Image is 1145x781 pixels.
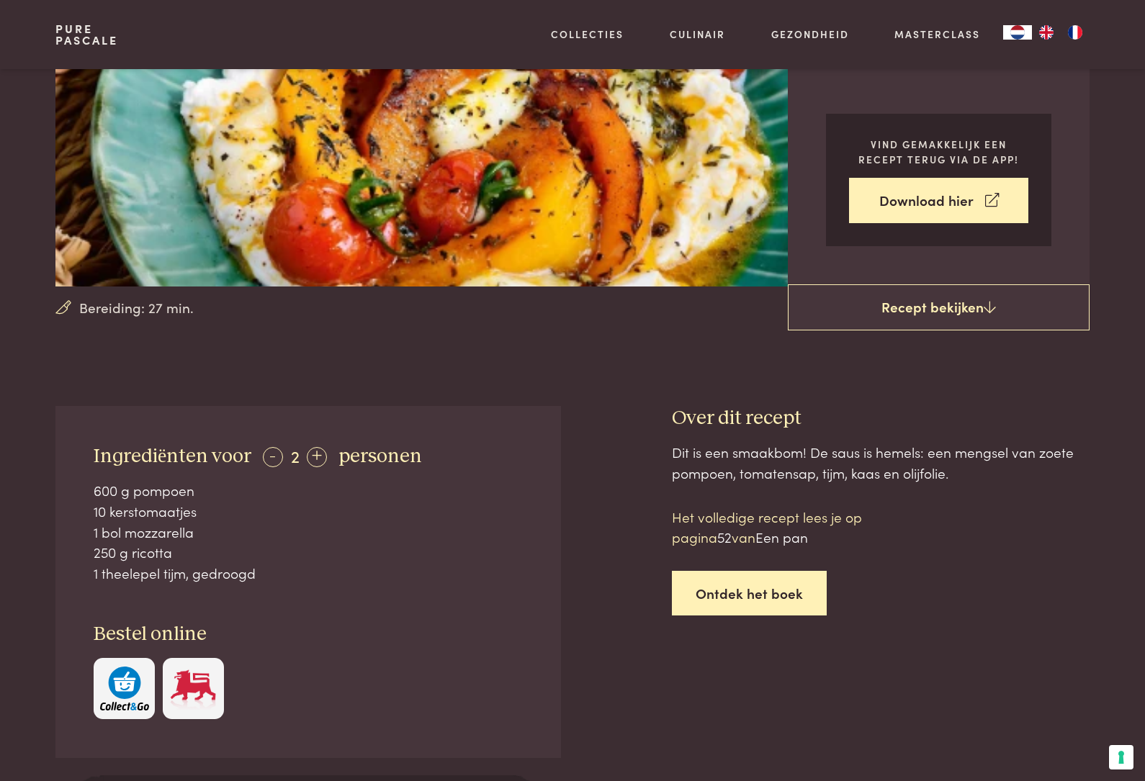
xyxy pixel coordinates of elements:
[94,542,523,563] div: 250 g ricotta
[1032,25,1090,40] ul: Language list
[1003,25,1032,40] a: NL
[263,447,283,467] div: -
[551,27,624,42] a: Collecties
[717,527,732,546] span: 52
[307,447,327,467] div: +
[94,563,523,584] div: 1 theelepel tijm, gedroogd
[94,522,523,543] div: 1 bol mozzarella
[1032,25,1061,40] a: EN
[672,442,1090,483] div: Dit is een smaakbom! De saus is hemels: een mengsel van zoete pompoen, tomatensap, tijm, kaas en ...
[849,178,1028,223] a: Download hier
[1003,25,1032,40] div: Language
[55,23,118,46] a: PurePascale
[79,297,194,318] span: Bereiding: 27 min.
[672,406,1090,431] h3: Over dit recept
[1061,25,1090,40] a: FR
[1109,745,1133,769] button: Uw voorkeuren voor toestemming voor trackingtechnologieën
[849,137,1028,166] p: Vind gemakkelijk een recept terug via de app!
[94,501,523,522] div: 10 kerstomaatjes
[1003,25,1090,40] aside: Language selected: Nederlands
[670,27,725,42] a: Culinair
[672,571,827,616] a: Ontdek het boek
[672,507,917,548] p: Het volledige recept lees je op pagina van
[338,446,422,466] span: personen
[771,27,849,42] a: Gezondheid
[94,446,251,466] span: Ingrediënten voor
[94,480,523,501] div: 600 g pompoen
[169,667,217,710] img: Delhaize
[94,622,523,647] h3: Bestel online
[291,443,300,467] span: 2
[894,27,980,42] a: Masterclass
[755,527,808,546] span: Een pan
[788,284,1090,330] a: Recept bekijken
[100,667,149,710] img: c308188babc36a3a401bcb5cb7e020f4d5ab42f7cacd8327e500463a43eeb86c.svg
